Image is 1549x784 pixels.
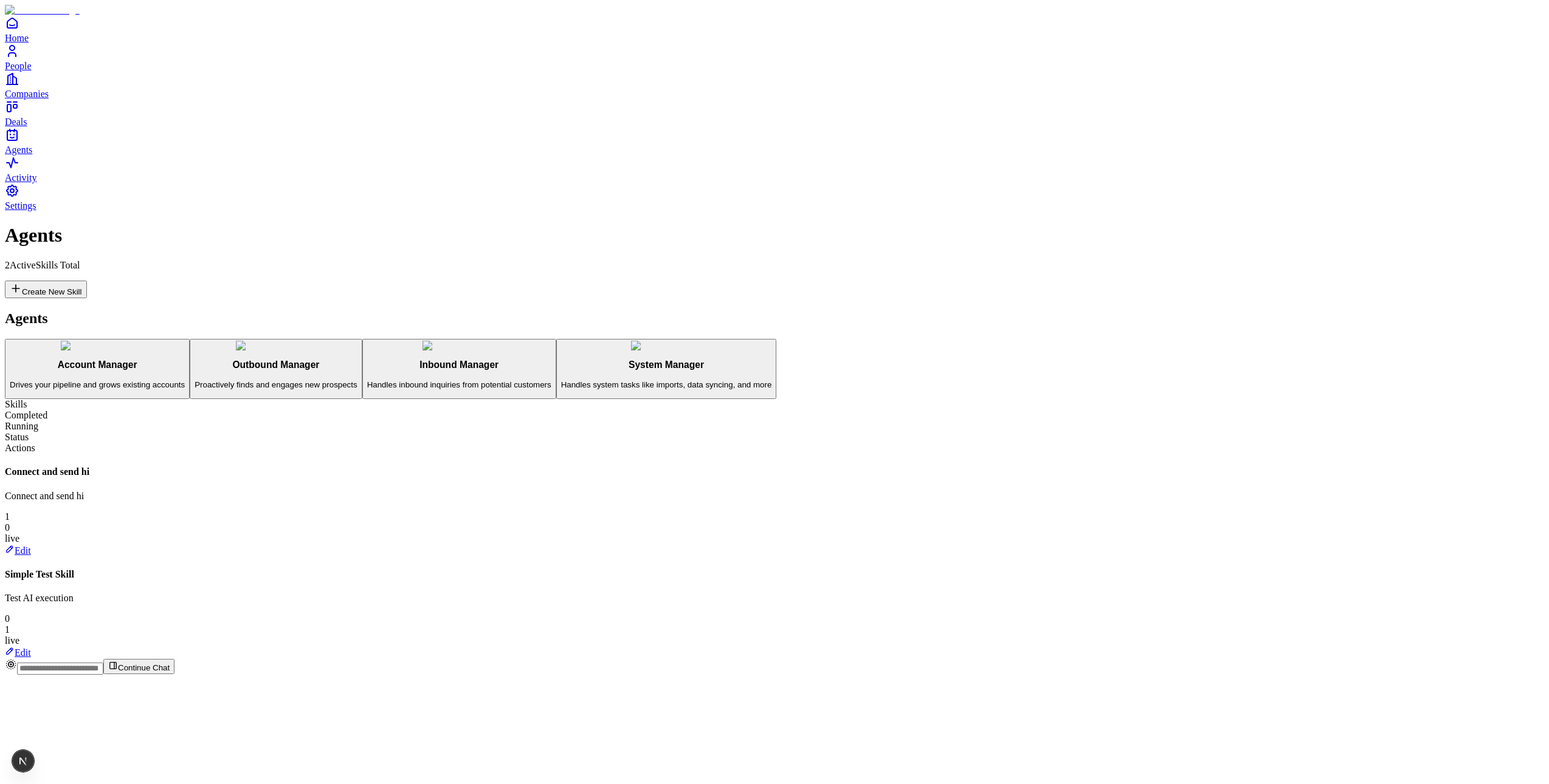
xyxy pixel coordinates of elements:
a: Agents [5,128,1544,155]
button: Outbound ManagerOutbound ManagerProactively finds and engages new prospects [190,339,362,400]
img: Item Brain Logo [5,5,80,16]
div: 1 [5,624,1544,635]
img: System Manager [631,341,702,350]
a: Edit [5,647,31,658]
span: Activity [5,172,36,183]
div: Status [5,432,1544,443]
a: Activity [5,155,1544,183]
h3: System Manager [561,360,772,370]
span: Continue Chat [118,663,170,672]
button: Create New Skill [5,281,87,298]
span: live [5,533,19,544]
p: Handles system tasks like imports, data syncing, and more [561,380,772,389]
div: Completed [5,410,1544,421]
div: 1 [5,511,1544,522]
a: Home [5,16,1544,43]
span: People [5,61,32,71]
p: Test AI execution [5,593,1544,604]
div: Running [5,421,1544,432]
a: People [5,44,1544,71]
h4: Simple Test Skill [5,569,1544,580]
button: Inbound ManagerInbound ManagerHandles inbound inquiries from potential customers [362,339,556,400]
div: 0 [5,613,1544,624]
h3: Account Manager [10,360,185,370]
div: Continue Chat [5,658,1544,675]
p: Handles inbound inquiries from potential customers [367,380,551,389]
h3: Inbound Manager [367,360,551,370]
img: Inbound Manager [423,341,495,350]
h4: Connect and send hi [5,466,1544,477]
button: System ManagerSystem ManagerHandles system tasks like imports, data syncing, and more [556,339,777,400]
div: 0 [5,522,1544,533]
span: Settings [5,200,36,211]
span: Deals [5,117,27,127]
div: Skills [5,399,1544,410]
span: live [5,635,19,646]
span: Companies [5,89,49,99]
a: Edit [5,545,31,556]
h2: Agents [5,310,1544,327]
a: Companies [5,72,1544,99]
button: Continue Chat [103,659,174,674]
p: Proactively finds and engages new prospects [195,380,357,389]
p: 2 Active Skills Total [5,260,1544,271]
span: Home [5,33,29,43]
p: Connect and send hi [5,491,1544,502]
img: Outbound Manager [236,341,316,350]
div: Actions [5,443,1544,454]
a: Deals [5,100,1544,127]
button: Account ManagerAccount ManagerDrives your pipeline and grows existing accounts [5,339,190,400]
h1: Agents [5,224,1544,247]
span: Agents [5,145,32,155]
p: Drives your pipeline and grows existing accounts [10,380,185,389]
a: Settings [5,183,1544,211]
h3: Outbound Manager [195,360,357,370]
img: Account Manager [61,341,134,350]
